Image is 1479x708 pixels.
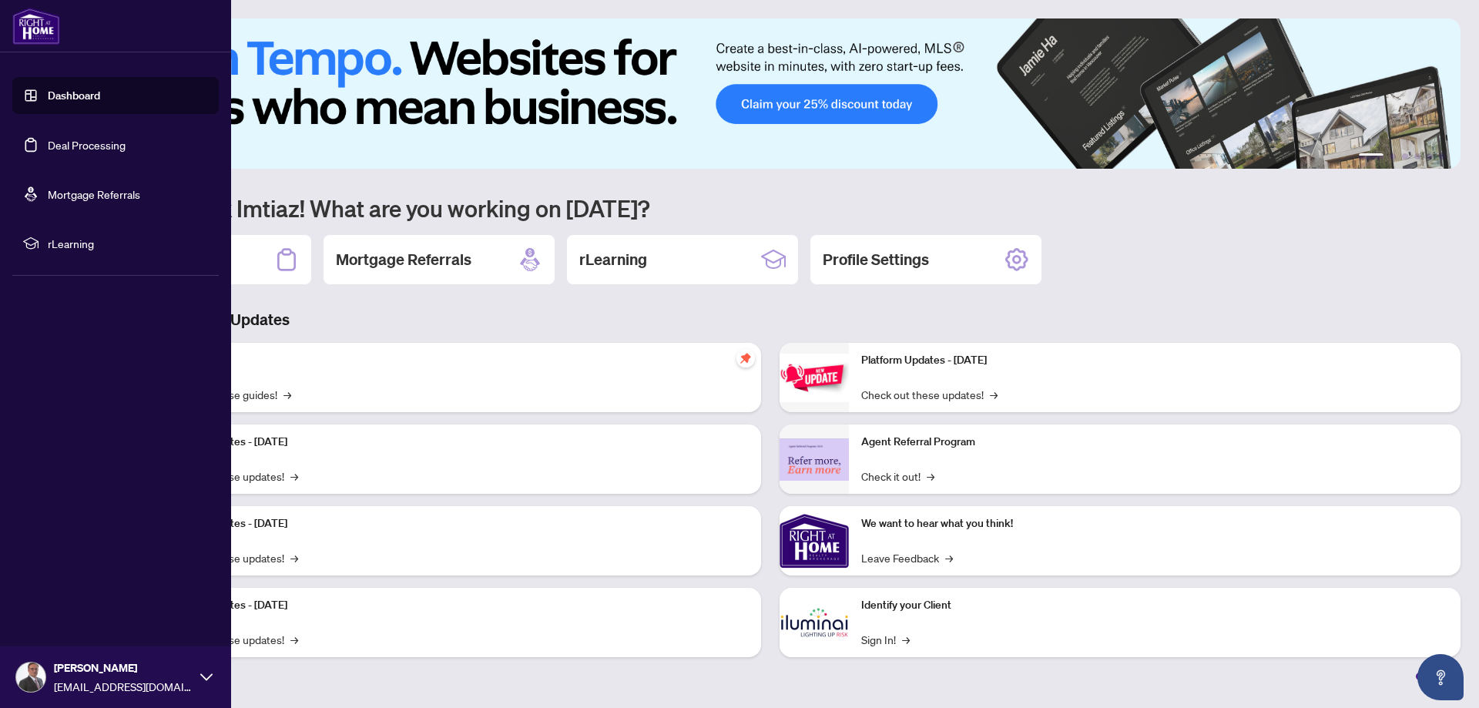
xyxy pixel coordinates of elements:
button: 4 [1414,153,1420,159]
img: Slide 0 [80,18,1461,169]
button: 1 [1359,153,1383,159]
span: → [283,386,291,403]
span: rLearning [48,235,208,252]
p: Platform Updates - [DATE] [162,515,749,532]
span: → [902,631,910,648]
span: → [927,468,934,485]
span: → [290,468,298,485]
span: → [290,549,298,566]
img: We want to hear what you think! [780,506,849,575]
span: → [945,549,953,566]
span: [EMAIL_ADDRESS][DOMAIN_NAME] [54,678,193,695]
h3: Brokerage & Industry Updates [80,309,1461,331]
button: Open asap [1417,654,1464,700]
img: logo [12,8,60,45]
span: [PERSON_NAME] [54,659,193,676]
a: Mortgage Referrals [48,187,140,201]
span: → [290,631,298,648]
span: pushpin [736,349,755,367]
button: 2 [1390,153,1396,159]
a: Leave Feedback→ [861,549,953,566]
p: Agent Referral Program [861,434,1448,451]
img: Platform Updates - June 23, 2025 [780,354,849,402]
p: Platform Updates - [DATE] [162,434,749,451]
img: Identify your Client [780,588,849,657]
a: Sign In!→ [861,631,910,648]
p: We want to hear what you think! [861,515,1448,532]
p: Platform Updates - [DATE] [162,597,749,614]
button: 6 [1439,153,1445,159]
a: Deal Processing [48,138,126,152]
button: 5 [1427,153,1433,159]
h2: rLearning [579,249,647,270]
a: Check it out!→ [861,468,934,485]
p: Self-Help [162,352,749,369]
h2: Mortgage Referrals [336,249,471,270]
img: Agent Referral Program [780,438,849,481]
p: Identify your Client [861,597,1448,614]
button: 3 [1402,153,1408,159]
h1: Welcome back Imtiaz! What are you working on [DATE]? [80,193,1461,223]
h2: Profile Settings [823,249,929,270]
span: → [990,386,998,403]
a: Dashboard [48,89,100,102]
p: Platform Updates - [DATE] [861,352,1448,369]
img: Profile Icon [16,663,45,692]
a: Check out these updates!→ [861,386,998,403]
